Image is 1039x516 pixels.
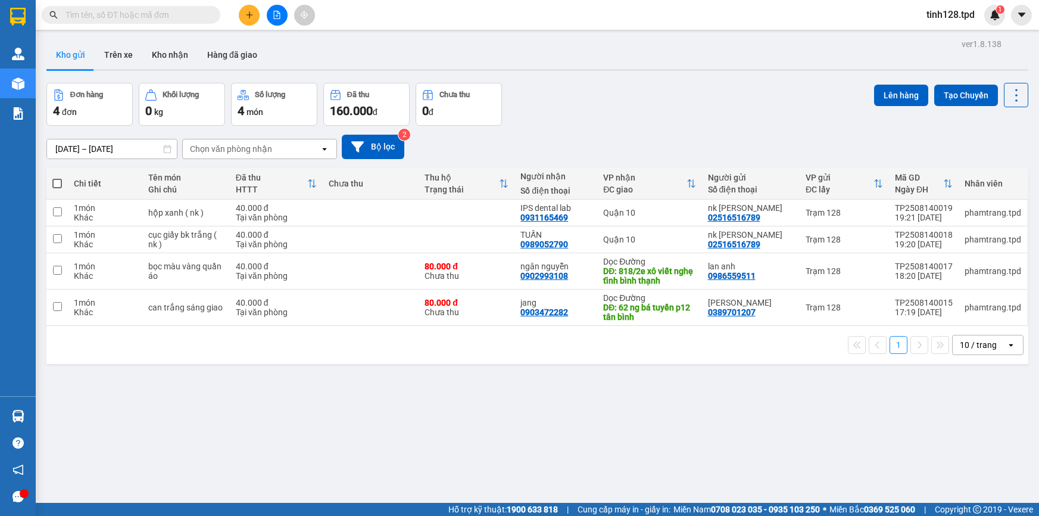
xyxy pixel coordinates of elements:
[12,48,24,60] img: warehouse-icon
[236,203,317,213] div: 40.000 đ
[416,83,502,126] button: Chưa thu0đ
[74,240,136,249] div: Khác
[806,173,873,182] div: VP gửi
[148,185,224,194] div: Ghi chú
[996,5,1004,14] sup: 1
[148,230,224,249] div: cục giấy bk trắng ( nk )
[800,168,889,200] th: Toggle SortBy
[1016,10,1027,20] span: caret-down
[708,298,794,307] div: ĐẶNG VĂN SONG
[520,203,591,213] div: IPS dental lab
[74,179,136,188] div: Chi tiết
[239,5,260,26] button: plus
[148,262,224,281] div: bọc màu vàng quần áo
[154,107,163,117] span: kg
[520,213,568,222] div: 0931165469
[236,240,317,249] div: Tại văn phòng
[198,41,267,69] button: Hàng đã giao
[429,107,433,117] span: đ
[603,266,695,285] div: DĐ: 818/2e xô viết nghẹ tĩnh bình thạnh
[294,5,315,26] button: aim
[13,437,24,449] span: question-circle
[425,262,508,281] div: Chưa thu
[422,104,429,118] span: 0
[603,185,686,194] div: ĐC giao
[329,179,413,188] div: Chưa thu
[960,339,997,351] div: 10 / trang
[708,203,794,213] div: nk lê anh
[965,179,1021,188] div: Nhân viên
[236,230,317,240] div: 40.000 đ
[236,262,317,271] div: 40.000 đ
[231,83,317,126] button: Số lượng4món
[603,235,695,244] div: Quận 10
[965,235,1021,244] div: phamtrang.tpd
[13,491,24,502] span: message
[806,235,883,244] div: Trạm 128
[347,91,369,99] div: Đã thu
[49,11,58,19] span: search
[578,503,670,516] span: Cung cấp máy in - giấy in:
[236,307,317,317] div: Tại văn phòng
[255,91,285,99] div: Số lượng
[65,8,206,21] input: Tìm tên, số ĐT hoặc mã đơn
[230,168,323,200] th: Toggle SortBy
[1011,5,1032,26] button: caret-down
[708,271,756,281] div: 0986559511
[62,107,77,117] span: đơn
[806,185,873,194] div: ĐC lấy
[806,266,883,276] div: Trạm 128
[917,7,984,22] span: tinh128.tpd
[934,85,998,106] button: Tạo Chuyến
[895,185,943,194] div: Ngày ĐH
[74,262,136,271] div: 1 món
[10,8,26,26] img: logo-vxr
[708,213,760,222] div: 02516516789
[139,83,225,126] button: Khối lượng0kg
[507,505,558,514] strong: 1900 633 818
[962,38,1001,51] div: ver 1.8.138
[74,230,136,240] div: 1 món
[603,257,695,266] div: Dọc Đường
[148,208,224,217] div: hộp xanh ( nk )
[46,83,133,126] button: Đơn hàng4đơn
[806,208,883,217] div: Trạm 128
[990,10,1000,20] img: icon-new-feature
[520,307,568,317] div: 0903472282
[53,104,60,118] span: 4
[864,505,915,514] strong: 0369 525 060
[12,410,24,422] img: warehouse-icon
[330,104,373,118] span: 160.000
[95,41,142,69] button: Trên xe
[323,83,410,126] button: Đã thu160.000đ
[46,41,95,69] button: Kho gửi
[373,107,377,117] span: đ
[520,240,568,249] div: 0989052790
[247,107,263,117] span: món
[236,185,307,194] div: HTTT
[267,5,288,26] button: file-add
[236,298,317,307] div: 40.000 đ
[711,505,820,514] strong: 0708 023 035 - 0935 103 250
[603,173,686,182] div: VP nhận
[74,271,136,281] div: Khác
[708,185,794,194] div: Số điện thoại
[74,298,136,307] div: 1 món
[520,298,591,307] div: jang
[603,208,695,217] div: Quận 10
[70,91,103,99] div: Đơn hàng
[708,173,794,182] div: Người gửi
[895,173,943,182] div: Mã GD
[965,303,1021,312] div: phamtrang.tpd
[74,307,136,317] div: Khác
[520,262,591,271] div: ngân nguyễn
[142,41,198,69] button: Kho nhận
[425,298,508,317] div: Chưa thu
[448,503,558,516] span: Hỗ trợ kỹ thuật:
[148,303,224,312] div: can trắng sáng giao
[823,507,826,512] span: ⚪️
[895,262,953,271] div: TP2508140017
[895,213,953,222] div: 19:21 [DATE]
[425,298,508,307] div: 80.000 đ
[163,91,199,99] div: Khối lượng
